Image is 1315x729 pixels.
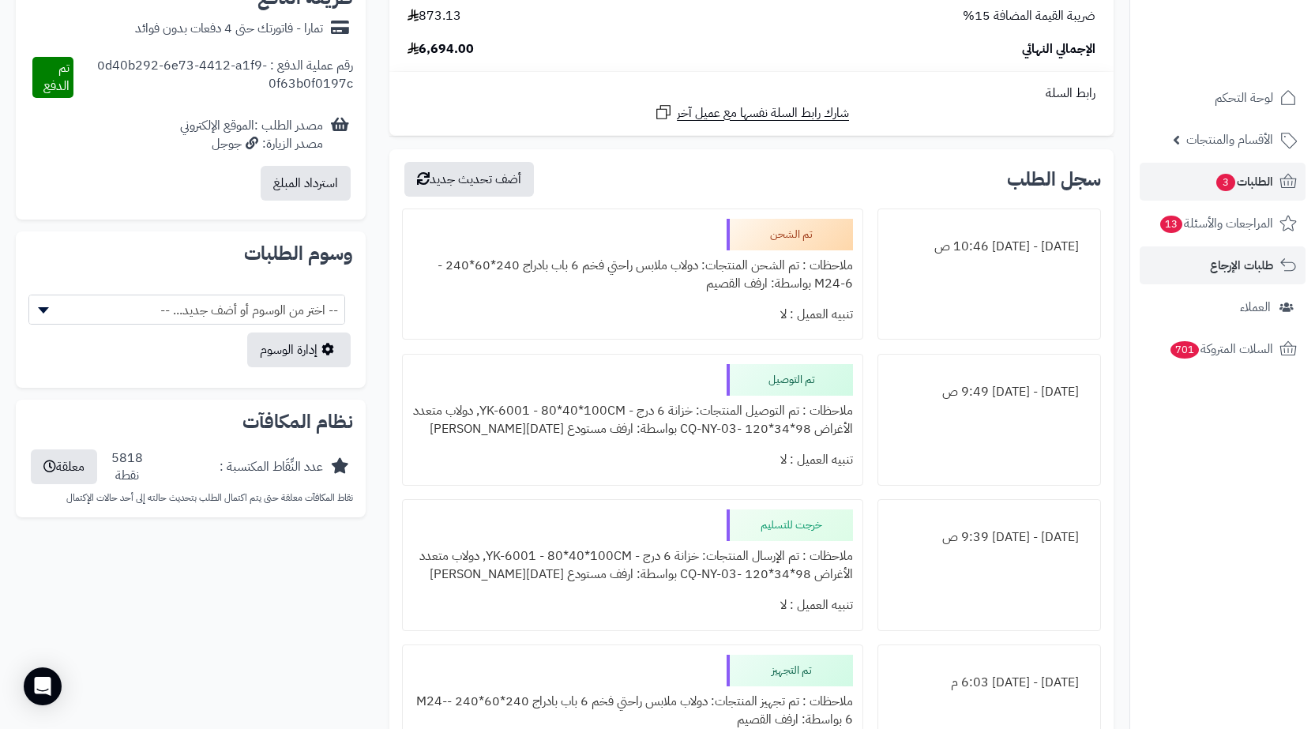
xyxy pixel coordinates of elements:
span: العملاء [1240,296,1271,318]
a: طلبات الإرجاع [1140,246,1306,284]
div: رقم عملية الدفع : 0d40b292-6e73-4412-a1f9-0f63b0f0197c [73,57,353,98]
a: المراجعات والأسئلة13 [1140,205,1306,242]
div: ملاحظات : تم الإرسال المنتجات: خزانة 6 درج - YK-6001 - 80*40*100CM, دولاب متعدد الأغراض 98*34*120... [412,541,853,590]
div: تنبيه العميل : لا [412,299,853,330]
div: تم التجهيز [727,655,853,686]
span: لوحة التحكم [1215,87,1273,109]
span: ضريبة القيمة المضافة 15% [963,7,1095,25]
a: العملاء [1140,288,1306,326]
span: شارك رابط السلة نفسها مع عميل آخر [677,104,849,122]
div: ملاحظات : تم التوصيل المنتجات: خزانة 6 درج - YK-6001 - 80*40*100CM, دولاب متعدد الأغراض 98*34*120... [412,396,853,445]
span: 6,694.00 [408,40,474,58]
div: مصدر الطلب :الموقع الإلكتروني [180,117,323,153]
div: تنبيه العميل : لا [412,445,853,475]
div: [DATE] - [DATE] 9:39 ص [888,522,1091,553]
div: ملاحظات : تم الشحن المنتجات: دولاب ملابس راحتي فخم 6 باب بادراج 240*60*240 -M24-6 بواسطة: ارفف ال... [412,250,853,299]
div: [DATE] - [DATE] 10:46 ص [888,231,1091,262]
div: [DATE] - [DATE] 6:03 م [888,667,1091,698]
button: أضف تحديث جديد [404,162,534,197]
h2: وسوم الطلبات [28,244,353,263]
div: تم الشحن [727,219,853,250]
span: 701 [1170,341,1199,359]
div: Open Intercom Messenger [24,667,62,705]
div: [DATE] - [DATE] 9:49 ص [888,377,1091,408]
a: لوحة التحكم [1140,79,1306,117]
a: شارك رابط السلة نفسها مع عميل آخر [654,103,849,122]
div: خرجت للتسليم [727,509,853,541]
a: إدارة الوسوم [247,333,351,367]
p: نقاط المكافآت معلقة حتى يتم اكتمال الطلب بتحديث حالته إلى أحد حالات الإكتمال [28,491,353,505]
div: رابط السلة [396,85,1107,103]
span: الأقسام والمنتجات [1186,129,1273,151]
div: تم التوصيل [727,364,853,396]
div: نقطة [111,467,143,485]
h3: سجل الطلب [1007,170,1101,189]
div: 5818 [111,449,143,486]
h2: نظام المكافآت [28,412,353,431]
a: الطلبات3 [1140,163,1306,201]
span: طلبات الإرجاع [1210,254,1273,276]
span: 873.13 [408,7,461,25]
a: السلات المتروكة701 [1140,330,1306,368]
span: 13 [1160,216,1182,233]
div: مصدر الزيارة: جوجل [180,135,323,153]
div: تمارا - فاتورتك حتى 4 دفعات بدون فوائد [135,20,323,38]
span: الإجمالي النهائي [1022,40,1095,58]
span: 3 [1216,174,1235,191]
span: الطلبات [1215,171,1273,193]
span: السلات المتروكة [1169,338,1273,360]
div: تنبيه العميل : لا [412,590,853,621]
span: -- اختر من الوسوم أو أضف جديد... -- [29,295,344,325]
span: المراجعات والأسئلة [1159,212,1273,235]
button: استرداد المبلغ [261,166,351,201]
div: عدد النِّقَاط المكتسبة : [220,458,323,476]
img: logo-2.png [1208,43,1300,76]
button: معلقة [31,449,97,484]
span: -- اختر من الوسوم أو أضف جديد... -- [28,295,345,325]
span: تم الدفع [43,58,70,96]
